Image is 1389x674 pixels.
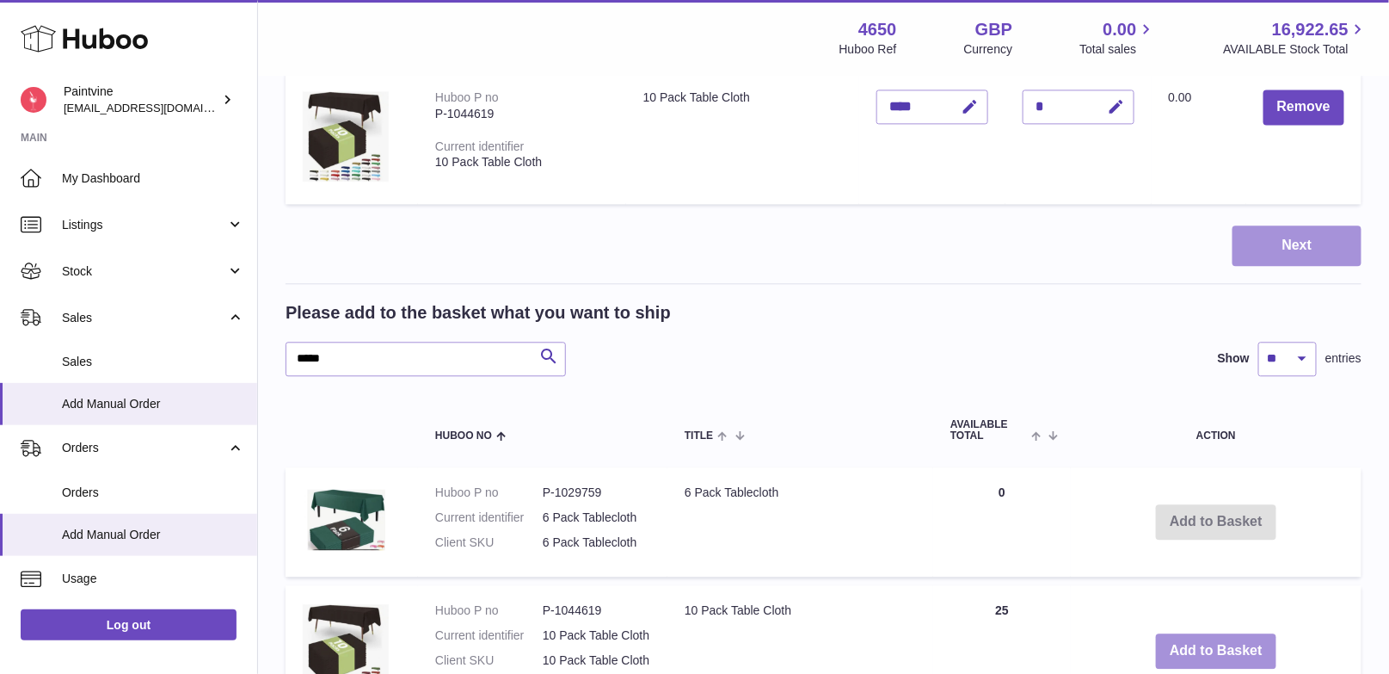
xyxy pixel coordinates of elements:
[435,628,543,644] dt: Current identifier
[1223,18,1368,58] a: 16,922.65 AVAILABLE Stock Total
[667,467,933,577] td: 6 Pack Tablecloth
[975,18,1012,41] strong: GBP
[950,419,1027,442] span: AVAILABLE Total
[435,430,492,442] span: Huboo no
[62,310,226,326] span: Sales
[62,263,226,280] span: Stock
[1272,18,1349,41] span: 16,922.65
[435,106,609,122] div: P-1044619
[62,571,244,587] span: Usage
[62,440,226,456] span: Orders
[435,90,499,104] div: Huboo P no
[1079,41,1156,58] span: Total sales
[435,154,609,170] div: 10 Pack Table Cloth
[62,170,244,187] span: My Dashboard
[435,652,543,669] dt: Client SKU
[1169,90,1192,104] span: 0.00
[286,301,671,325] h2: Please add to the basket what you want to ship
[62,217,226,233] span: Listings
[1325,350,1361,367] span: entries
[62,527,244,543] span: Add Manual Order
[543,535,650,551] dd: 6 Pack Tablecloth
[933,467,1071,577] td: 0
[62,354,244,370] span: Sales
[1103,18,1137,41] span: 0.00
[543,485,650,501] dd: P-1029759
[62,396,244,412] span: Add Manual Order
[543,628,650,644] dd: 10 Pack Table Cloth
[64,83,218,116] div: Paintvine
[543,603,650,619] dd: P-1044619
[1079,18,1156,58] a: 0.00 Total sales
[303,485,389,550] img: 6 Pack Tablecloth
[303,90,389,182] img: 10 Pack Table Cloth
[964,41,1013,58] div: Currency
[1232,226,1361,266] button: Next
[435,510,543,526] dt: Current identifier
[435,139,525,153] div: Current identifier
[62,485,244,501] span: Orders
[435,485,543,501] dt: Huboo P no
[1071,402,1361,459] th: Action
[626,72,859,204] td: 10 Pack Table Cloth
[1263,90,1344,125] button: Remove
[685,430,713,442] span: Title
[21,609,237,640] a: Log out
[543,652,650,669] dd: 10 Pack Table Cloth
[858,18,897,41] strong: 4650
[839,41,897,58] div: Huboo Ref
[543,510,650,526] dd: 6 Pack Tablecloth
[1156,634,1276,669] button: Add to Basket
[1218,350,1250,367] label: Show
[1223,41,1368,58] span: AVAILABLE Stock Total
[21,87,46,113] img: euan@paintvine.co.uk
[64,101,253,114] span: [EMAIL_ADDRESS][DOMAIN_NAME]
[435,603,543,619] dt: Huboo P no
[435,535,543,551] dt: Client SKU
